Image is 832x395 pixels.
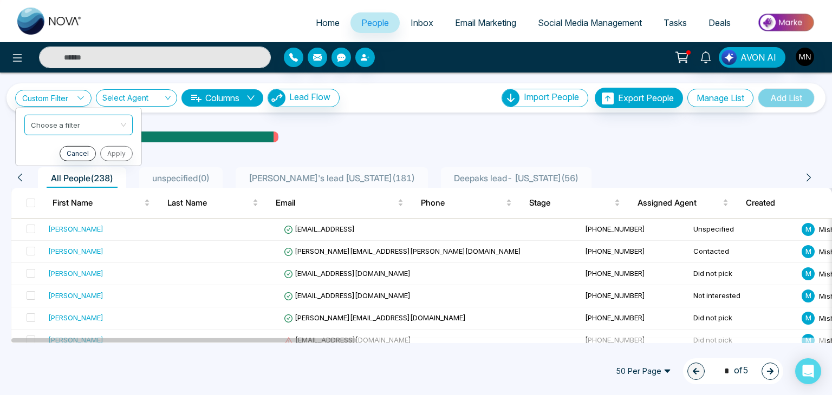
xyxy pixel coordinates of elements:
span: [EMAIL_ADDRESS] [284,225,355,233]
ul: Custom Filter [15,107,142,166]
span: unspecified ( 0 ) [148,173,214,183]
th: Assigned Agent [629,188,737,218]
img: User Avatar [796,48,814,66]
span: M [802,267,815,280]
td: Did not pick [689,330,797,352]
td: Did not pick [689,307,797,330]
span: People [361,17,389,28]
a: Social Media Management [527,12,653,33]
span: [PHONE_NUMBER] [585,313,645,322]
span: Deals [708,17,731,28]
span: Deepaks lead- [US_STATE] ( 56 ) [450,173,583,183]
span: [EMAIL_ADDRESS][DOMAIN_NAME] [284,335,411,344]
span: AVON AI [740,51,776,64]
a: Lead FlowLead Flow [263,89,340,107]
span: [PERSON_NAME][EMAIL_ADDRESS][DOMAIN_NAME] [284,313,466,322]
span: [PERSON_NAME][EMAIL_ADDRESS][PERSON_NAME][DOMAIN_NAME] [284,247,521,255]
img: Lead Flow [721,50,737,65]
th: First Name [44,188,159,218]
div: [PERSON_NAME] [48,290,103,301]
div: [PERSON_NAME] [48,312,103,323]
a: Home [305,12,350,33]
th: Stage [521,188,629,218]
span: Inbox [411,17,433,28]
span: First Name [53,196,142,209]
span: of 5 [718,364,749,378]
span: [PHONE_NUMBER] [585,247,645,255]
a: People [350,12,400,33]
span: Export People [618,93,674,103]
th: Last Name [159,188,267,218]
span: down [246,94,255,102]
span: M [802,312,815,325]
button: Columnsdown [181,89,263,107]
span: M [802,223,815,236]
span: Tasks [664,17,687,28]
a: Custom Filter [15,90,92,107]
span: Phone [421,196,504,209]
span: [PHONE_NUMBER] [585,291,645,300]
span: Email [276,196,395,209]
button: Lead Flow [268,89,340,107]
span: All People ( 238 ) [47,173,118,183]
td: Did not pick [689,263,797,285]
span: [PHONE_NUMBER] [585,335,645,344]
th: Email [267,188,412,218]
a: Inbox [400,12,444,33]
div: [PERSON_NAME] [48,246,103,256]
span: Import People [524,91,579,102]
img: Nova CRM Logo [17,8,82,35]
span: 50 Per Page [608,363,679,380]
button: AVON AI [719,47,785,68]
a: Deals [698,12,742,33]
span: Social Media Management [538,17,642,28]
button: Export People [595,88,683,108]
a: Email Marketing [444,12,527,33]
img: Lead Flow [268,89,285,107]
span: M [802,289,815,302]
span: M [802,245,815,258]
span: M [802,334,815,347]
span: Email Marketing [455,17,516,28]
div: Open Intercom Messenger [795,358,821,384]
span: Stage [529,196,612,209]
span: [EMAIL_ADDRESS][DOMAIN_NAME] [284,291,411,300]
li: Choose a filter [16,112,141,137]
th: Phone [412,188,521,218]
a: Tasks [653,12,698,33]
span: Home [316,17,340,28]
td: Not interested [689,285,797,307]
button: Manage List [687,89,753,107]
div: [PERSON_NAME] [48,268,103,279]
span: Lead Flow [289,91,330,102]
span: [PERSON_NAME]'s lead [US_STATE] ( 181 ) [244,173,419,183]
div: [PERSON_NAME] [48,223,103,234]
span: [EMAIL_ADDRESS][DOMAIN_NAME] [284,269,411,278]
span: Last Name [167,196,250,209]
button: Cancel [60,146,96,161]
div: [PERSON_NAME] [48,334,103,345]
span: Assigned Agent [638,196,720,209]
img: Market-place.gif [747,10,825,35]
span: [PHONE_NUMBER] [585,225,645,233]
td: Unspecified [689,219,797,241]
span: [PHONE_NUMBER] [585,269,645,278]
td: Contacted [689,241,797,263]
